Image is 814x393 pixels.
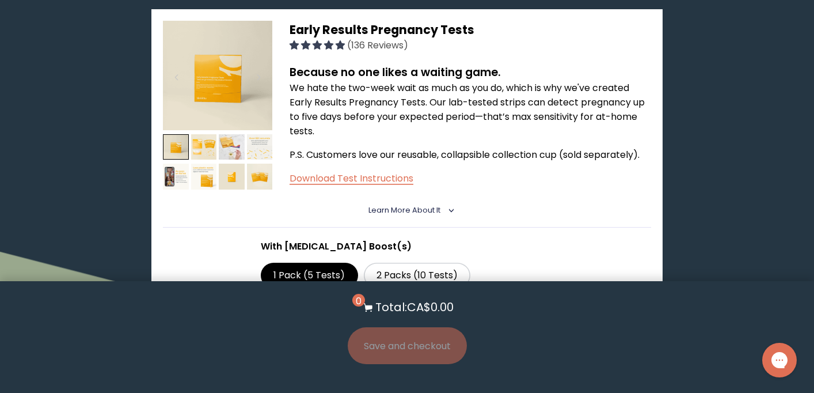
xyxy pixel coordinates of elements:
[191,134,217,160] img: thumbnail image
[290,39,347,52] span: 4.99 stars
[444,207,454,213] i: <
[219,164,245,190] img: thumbnail image
[261,263,358,288] label: 1 Pack (5 Tests)
[352,294,365,307] span: 0
[219,134,245,160] img: thumbnail image
[163,164,189,190] img: thumbnail image
[347,39,408,52] span: (136 Reviews)
[638,148,640,161] span: .
[368,205,446,216] summary: Learn More About it <
[191,164,217,190] img: thumbnail image
[290,21,474,38] span: Early Results Pregnancy Tests
[290,172,413,185] a: Download Test Instructions
[261,239,553,254] p: With [MEDICAL_DATA] Boost(s)
[163,21,272,130] img: thumbnail image
[756,339,802,381] iframe: Gorgias live chat messenger
[348,327,467,364] button: Save and checkout
[290,148,638,161] span: P.S. Customers love our reusable, collapsible collection cup (sold separately)
[247,134,273,160] img: thumbnail image
[375,298,454,316] p: Total: CA$0.00
[247,164,273,190] img: thumbnail image
[290,65,501,80] strong: Because no one likes a waiting game.
[163,134,189,160] img: thumbnail image
[364,263,471,288] label: 2 Packs (10 Tests)
[368,205,440,215] span: Learn More About it
[290,81,651,138] p: We hate the two-week wait as much as you do, which is why we've created Early Results Pregnancy T...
